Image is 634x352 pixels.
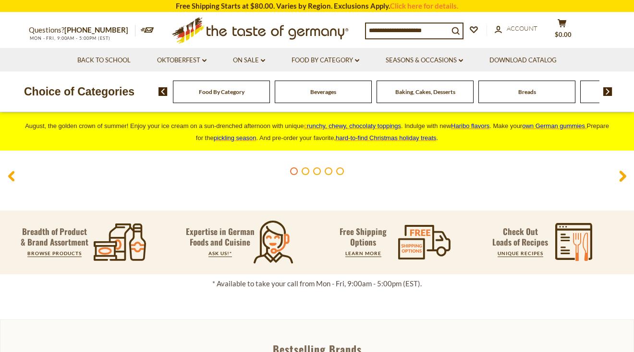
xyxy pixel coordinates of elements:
[336,134,438,141] span: .
[304,122,401,129] a: crunchy, chewy, chocolaty toppings
[492,226,548,247] p: Check Out Loads of Recipes
[307,122,401,129] span: runchy, chewy, chocolaty toppings
[158,87,168,96] img: previous arrow
[395,88,455,95] a: Baking, Cakes, Desserts
[310,88,336,95] a: Beverages
[489,55,557,66] a: Download Catalog
[390,1,458,10] a: Click here for details.
[64,25,128,34] a: [PHONE_NUMBER]
[507,24,537,32] span: Account
[498,250,543,256] a: UNIQUE RECIPES
[77,55,131,66] a: Back to School
[331,226,395,247] p: Free Shipping Options
[522,122,585,129] span: own German gummies
[386,55,463,66] a: Seasons & Occasions
[214,134,256,141] a: pickling season
[555,31,572,38] span: $0.00
[21,226,88,247] p: Breadth of Product & Brand Assortment
[603,87,612,96] img: next arrow
[345,250,381,256] a: LEARN MORE
[27,250,82,256] a: BROWSE PRODUCTS
[548,19,576,43] button: $0.00
[451,122,489,129] a: Haribo flavors
[518,88,536,95] a: Breads
[336,134,437,141] a: hard-to-find Christmas holiday treats
[292,55,359,66] a: Food By Category
[25,122,609,141] span: August, the golden crown of summer! Enjoy your ice cream on a sun-drenched afternoon with unique ...
[29,24,135,36] p: Questions?
[157,55,207,66] a: Oktoberfest
[495,23,537,34] a: Account
[185,226,255,247] p: Expertise in German Foods and Cuisine
[233,55,265,66] a: On Sale
[29,35,110,41] span: MON - FRI, 9:00AM - 5:00PM (EST)
[522,122,586,129] a: own German gummies.
[208,250,232,256] a: ASK US!*
[199,88,244,95] a: Food By Category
